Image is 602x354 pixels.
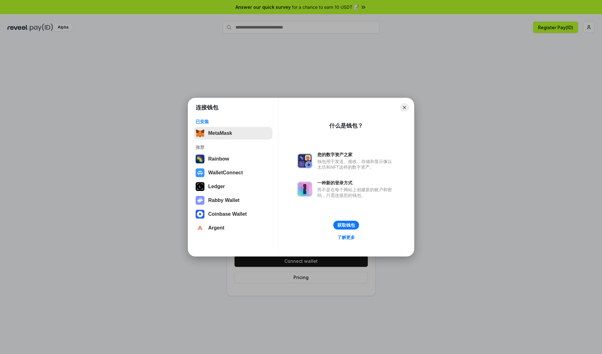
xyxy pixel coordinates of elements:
[194,166,272,179] button: WalletConnect
[196,104,218,111] h1: 连接钱包
[208,225,224,231] div: Argent
[297,182,312,197] img: svg+xml,%3Csvg%20xmlns%3D%22http%3A%2F%2Fwww.w3.org%2F2000%2Fsvg%22%20fill%3D%22none%22%20viewBox...
[194,127,272,140] button: MetaMask
[194,208,272,220] button: Coinbase Wallet
[337,222,355,228] div: 获取钱包
[208,198,240,203] div: Rabby Wallet
[317,159,395,170] div: 钱包用于发送、接收、存储和显示像以太坊和NFT这样的数字资产。
[400,103,409,112] button: Close
[317,152,395,157] div: 您的数字资产之家
[194,222,272,234] button: Argent
[208,130,232,136] div: MetaMask
[196,210,204,219] img: svg+xml,%3Csvg%20width%3D%2228%22%20height%3D%2228%22%20viewBox%3D%220%200%2028%2028%22%20fill%3D...
[196,224,204,232] img: svg+xml,%3Csvg%20width%3D%2228%22%20height%3D%2228%22%20viewBox%3D%220%200%2028%2028%22%20fill%3D...
[334,233,359,241] a: 了解更多
[337,235,355,240] div: 了解更多
[196,129,204,138] img: svg+xml,%3Csvg%20fill%3D%22none%22%20height%3D%2233%22%20viewBox%3D%220%200%2035%2033%22%20width%...
[208,211,247,217] div: Coinbase Wallet
[208,170,243,176] div: WalletConnect
[333,221,359,230] button: 获取钱包
[317,180,395,186] div: 一种新的登录方式
[194,180,272,193] button: Ledger
[317,187,395,198] div: 而不是在每个网站上创建新的账户和密码，只需连接您的钱包。
[196,119,271,124] div: 已安装
[208,156,229,162] div: Rainbow
[196,155,204,163] img: svg+xml,%3Csvg%20width%3D%22120%22%20height%3D%22120%22%20viewBox%3D%220%200%20120%20120%22%20fil...
[196,196,204,205] img: svg+xml,%3Csvg%20xmlns%3D%22http%3A%2F%2Fwww.w3.org%2F2000%2Fsvg%22%20fill%3D%22none%22%20viewBox...
[196,168,204,177] img: svg+xml,%3Csvg%20width%3D%2228%22%20height%3D%2228%22%20viewBox%3D%220%200%2028%2028%22%20fill%3D...
[194,194,272,207] button: Rabby Wallet
[194,153,272,165] button: Rainbow
[297,153,312,168] img: svg+xml,%3Csvg%20xmlns%3D%22http%3A%2F%2Fwww.w3.org%2F2000%2Fsvg%22%20fill%3D%22none%22%20viewBox...
[196,182,204,191] img: svg+xml,%3Csvg%20xmlns%3D%22http%3A%2F%2Fwww.w3.org%2F2000%2Fsvg%22%20width%3D%2228%22%20height%3...
[329,122,363,129] div: 什么是钱包？
[196,145,271,150] div: 推荐
[208,184,225,189] div: Ledger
